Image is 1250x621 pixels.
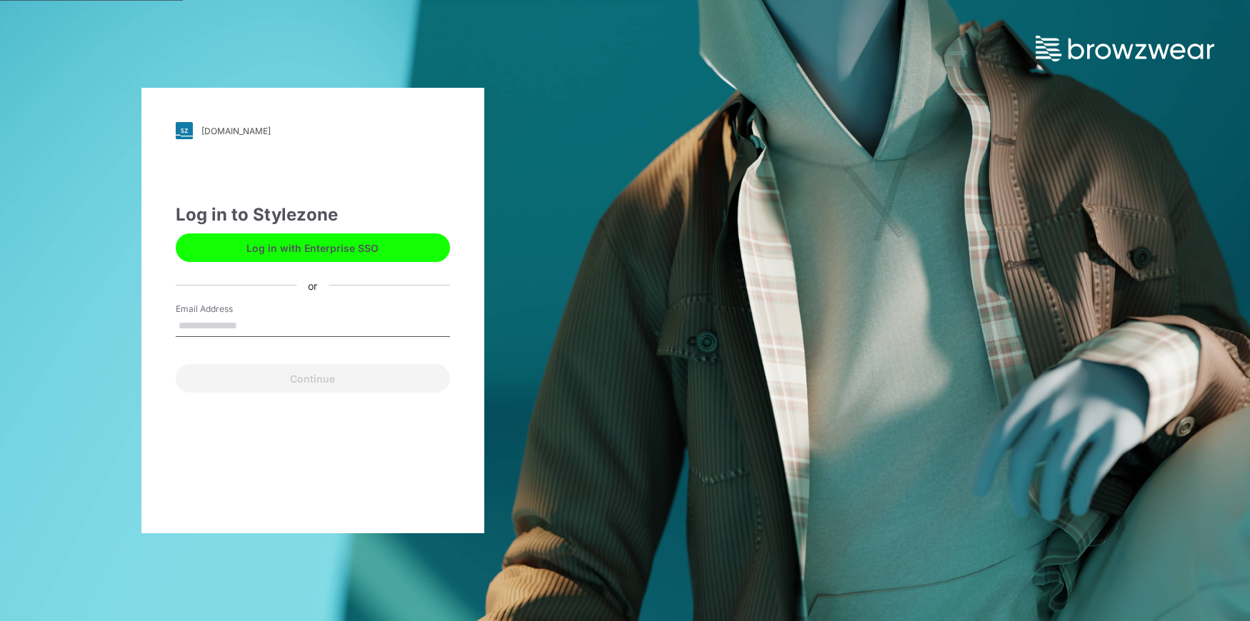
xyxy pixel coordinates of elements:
[176,122,450,139] a: [DOMAIN_NAME]
[1036,36,1214,61] img: browzwear-logo.73288ffb.svg
[176,202,450,228] div: Log in to Stylezone
[201,126,271,136] div: [DOMAIN_NAME]
[176,303,276,315] label: Email Address
[176,233,450,262] button: Log in with Enterprise SSO
[296,278,329,293] div: or
[176,122,193,139] img: svg+xml;base64,PHN2ZyB3aWR0aD0iMjgiIGhlaWdodD0iMjgiIHZpZXdCb3g9IjAgMCAyOCAyOCIgZmlsbD0ibm9uZSIgeG...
